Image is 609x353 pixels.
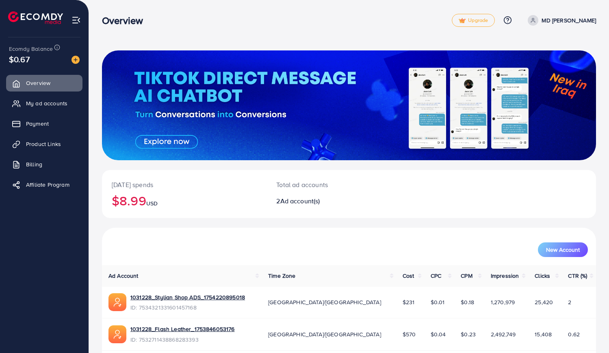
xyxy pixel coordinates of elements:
button: New Account [538,242,588,257]
span: [GEOGRAPHIC_DATA]/[GEOGRAPHIC_DATA] [268,330,381,338]
span: Billing [26,160,42,168]
a: tickUpgrade [452,14,495,27]
span: $0.01 [431,298,445,306]
span: 0.62 [568,330,580,338]
p: Total ad accounts [276,180,380,190]
span: Ad Account [108,272,139,280]
span: 15,408 [535,330,552,338]
a: 1031228_Stylian Shop ADS_1754220895018 [130,293,245,301]
span: CPC [431,272,441,280]
img: logo [8,11,63,24]
span: ID: 7532711438868283393 [130,336,235,344]
span: Payment [26,120,49,128]
a: My ad accounts [6,95,82,111]
span: $570 [403,330,416,338]
span: $0.67 [9,53,30,65]
span: New Account [546,247,580,253]
a: Overview [6,75,82,91]
img: image [72,56,80,64]
span: 1,270,979 [491,298,515,306]
span: Time Zone [268,272,295,280]
img: menu [72,15,81,25]
h3: Overview [102,15,150,26]
span: $0.23 [461,330,476,338]
span: ID: 7534321331601457168 [130,303,245,312]
span: Cost [403,272,414,280]
span: Affiliate Program [26,181,69,189]
span: CPM [461,272,472,280]
span: Ecomdy Balance [9,45,53,53]
span: CTR (%) [568,272,587,280]
img: ic-ads-acc.e4c84228.svg [108,293,126,311]
a: 1031228_Flash Leather_1753846053176 [130,325,235,333]
p: MD [PERSON_NAME] [542,15,596,25]
span: 2 [568,298,571,306]
span: Upgrade [459,17,488,24]
span: 25,420 [535,298,553,306]
span: Overview [26,79,50,87]
img: tick [459,18,466,24]
span: Clicks [535,272,550,280]
span: $231 [403,298,415,306]
span: USD [146,199,158,207]
img: ic-ads-acc.e4c84228.svg [108,325,126,343]
a: Affiliate Program [6,176,82,193]
h2: $8.99 [112,193,257,208]
h2: 2 [276,197,380,205]
p: [DATE] spends [112,180,257,190]
a: Payment [6,115,82,132]
span: [GEOGRAPHIC_DATA]/[GEOGRAPHIC_DATA] [268,298,381,306]
span: $0.04 [431,330,446,338]
span: Impression [491,272,519,280]
span: My ad accounts [26,99,67,107]
span: 2,492,749 [491,330,516,338]
a: MD [PERSON_NAME] [524,15,596,26]
span: $0.18 [461,298,474,306]
span: Ad account(s) [280,196,320,205]
span: Product Links [26,140,61,148]
a: Billing [6,156,82,172]
a: Product Links [6,136,82,152]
